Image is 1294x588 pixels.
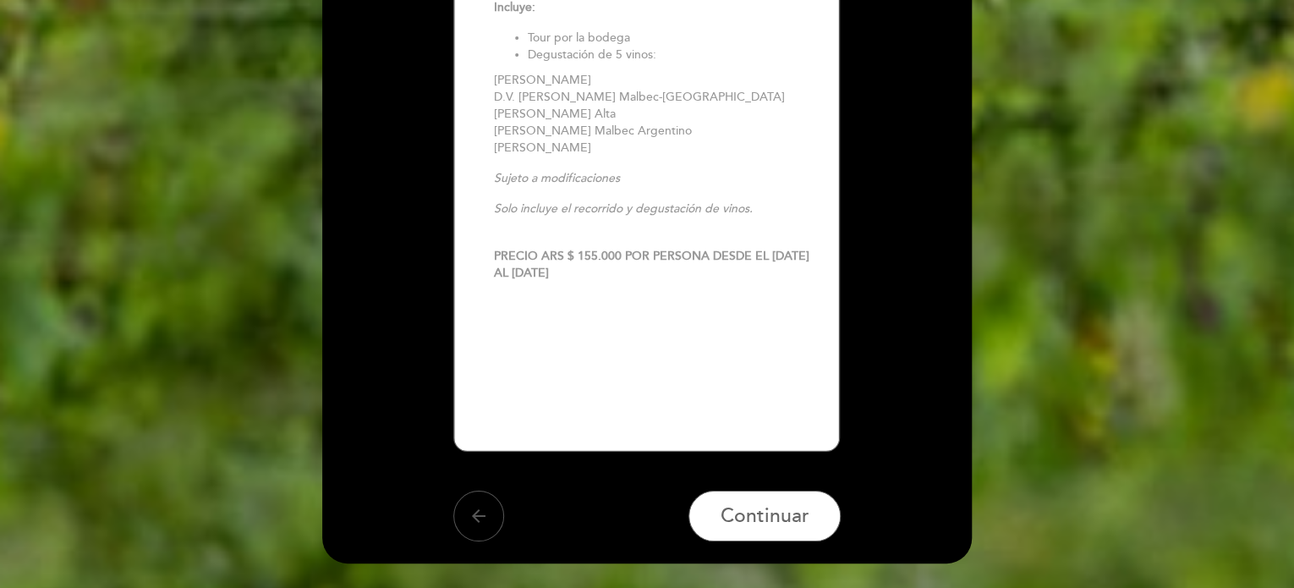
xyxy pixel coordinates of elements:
li: Tour por la bodega [528,30,825,47]
em: Solo incluye el recorrido y degustación de vinos. [494,201,753,216]
span: Continuar [721,504,809,528]
p: [PERSON_NAME] D.V. [PERSON_NAME] Malbec-[GEOGRAPHIC_DATA] [PERSON_NAME] Alta [PERSON_NAME] Malbec... [494,72,825,157]
i: arrow_back [469,506,489,526]
li: Degustación de 5 vinos: [528,47,825,63]
button: Continuar [688,491,841,541]
button: arrow_back [453,491,504,541]
em: Sujeto a modificaciones [494,171,620,185]
strong: PRECIO ARS $ 155.000 POR PERSONA DESDE EL [DATE] AL [DATE] [494,249,809,280]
